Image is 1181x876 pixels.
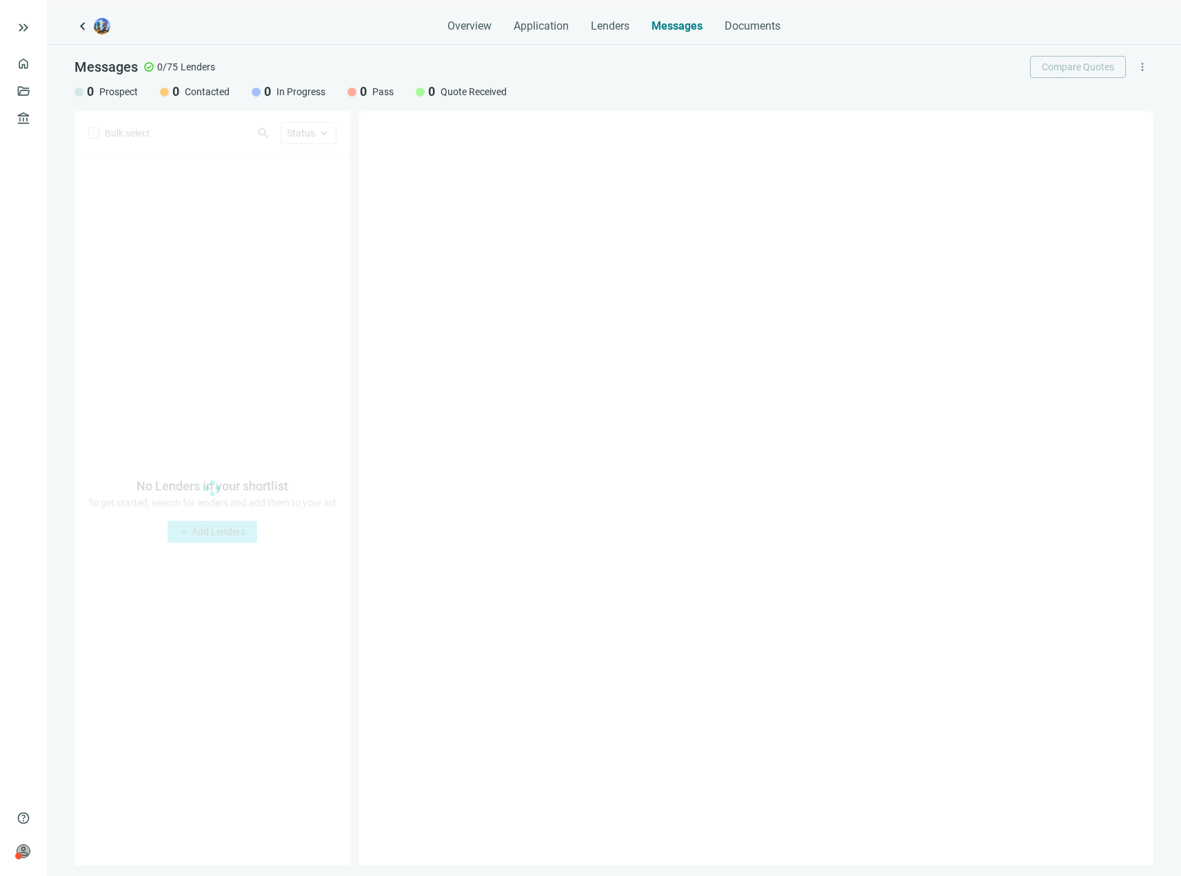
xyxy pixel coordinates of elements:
span: Lenders [181,60,215,74]
a: keyboard_arrow_left [74,18,91,34]
span: 0 [264,83,271,100]
span: person [17,844,30,858]
span: Overview [447,19,492,33]
button: Compare Quotes [1030,56,1126,78]
span: 0/75 [157,60,178,74]
span: In Progress [276,85,325,99]
img: deal-logo [94,18,110,34]
span: 0 [428,83,435,100]
span: Application [514,19,569,33]
span: Prospect [99,85,138,99]
span: check_circle [143,61,154,72]
button: more_vert [1131,56,1153,78]
span: 0 [172,83,179,100]
span: help [17,811,30,825]
span: Pass [372,85,394,99]
span: Quote Received [441,85,507,99]
span: Contacted [185,85,230,99]
span: Messages [652,19,703,32]
span: Documents [725,19,780,33]
button: keyboard_double_arrow_right [15,19,32,36]
span: 0 [360,83,367,100]
span: more_vert [1136,61,1149,73]
span: Lenders [591,19,629,33]
span: 0 [87,83,94,100]
span: Messages [74,59,138,75]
